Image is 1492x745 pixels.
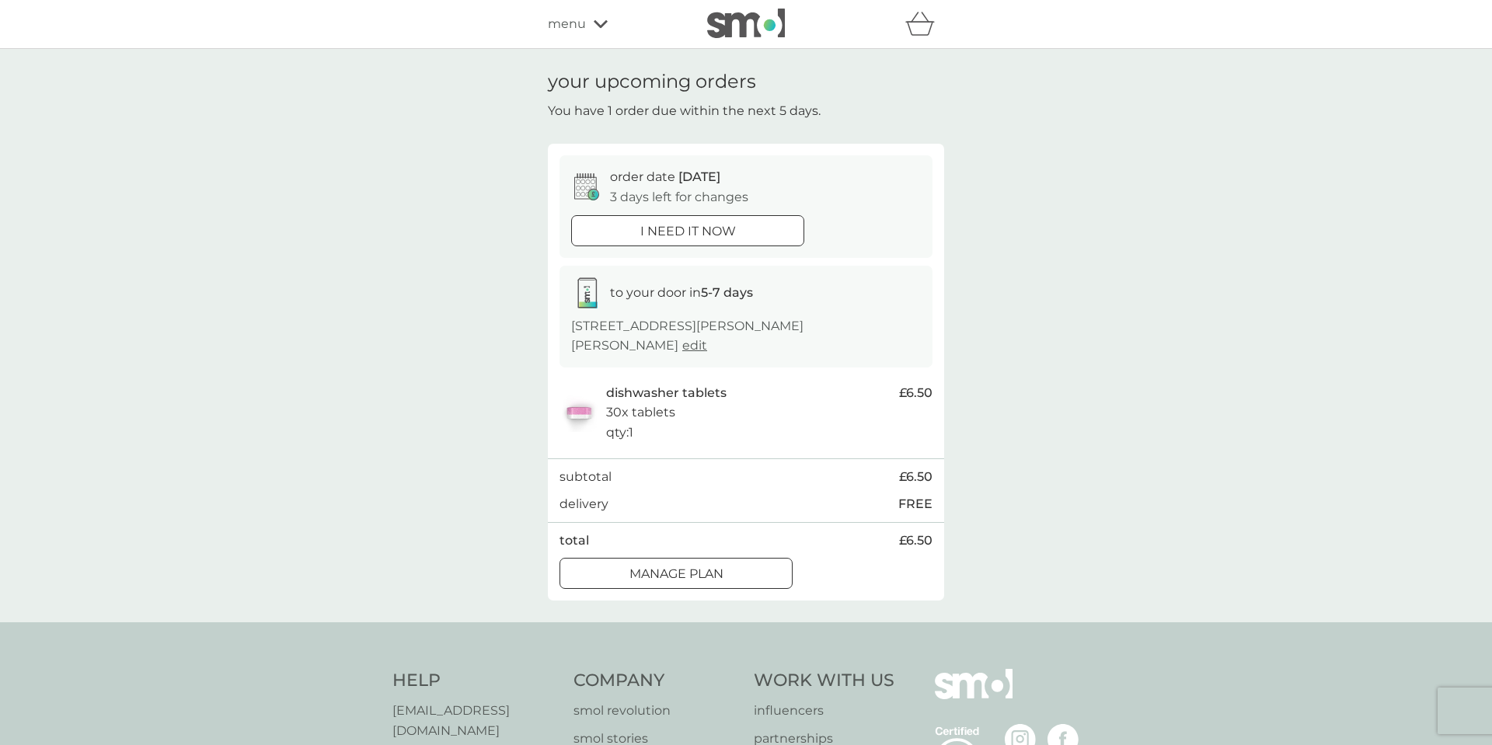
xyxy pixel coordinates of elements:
span: £6.50 [899,531,932,551]
img: smol [935,669,1013,722]
p: dishwasher tablets [606,383,727,403]
p: 3 days left for changes [610,187,748,207]
p: 30x tablets [606,402,675,423]
a: edit [682,338,707,353]
h4: Help [392,669,558,693]
p: total [559,531,589,551]
img: smol [707,9,785,38]
h4: Work With Us [754,669,894,693]
span: [DATE] [678,169,720,184]
strong: 5-7 days [701,285,753,300]
p: FREE [898,494,932,514]
a: smol revolution [573,701,739,721]
p: qty : 1 [606,423,633,443]
a: influencers [754,701,894,721]
p: subtotal [559,467,612,487]
span: £6.50 [899,467,932,487]
p: i need it now [640,221,736,242]
p: [STREET_ADDRESS][PERSON_NAME][PERSON_NAME] [571,316,921,356]
div: basket [905,9,944,40]
p: You have 1 order due within the next 5 days. [548,101,821,121]
p: order date [610,167,720,187]
p: delivery [559,494,608,514]
h1: your upcoming orders [548,71,756,93]
span: to your door in [610,285,753,300]
span: £6.50 [899,383,932,403]
button: i need it now [571,215,804,246]
button: Manage plan [559,558,793,589]
a: [EMAIL_ADDRESS][DOMAIN_NAME] [392,701,558,740]
p: Manage plan [629,564,723,584]
span: menu [548,14,586,34]
h4: Company [573,669,739,693]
